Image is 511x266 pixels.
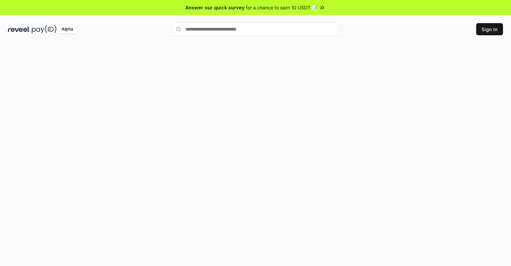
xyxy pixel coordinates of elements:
[476,23,503,35] button: Sign In
[32,25,57,34] img: pay_id
[246,4,317,11] span: for a chance to earn 10 USDT 📝
[58,25,77,34] div: Alpha
[186,4,244,11] span: Answer our quick survey
[8,25,30,34] img: reveel_dark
